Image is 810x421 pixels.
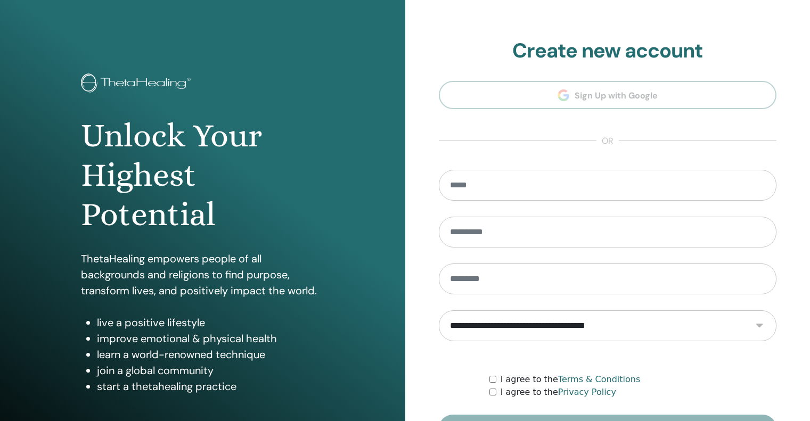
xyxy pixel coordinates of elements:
label: I agree to the [501,373,641,386]
li: improve emotional & physical health [97,331,324,346]
span: or [596,135,619,147]
p: ThetaHealing empowers people of all backgrounds and religions to find purpose, transform lives, a... [81,251,324,299]
li: learn a world-renowned technique [97,346,324,362]
label: I agree to the [501,386,616,399]
li: live a positive lifestyle [97,315,324,331]
a: Terms & Conditions [558,374,640,384]
h1: Unlock Your Highest Potential [81,116,324,235]
a: Privacy Policy [558,387,616,397]
li: join a global community [97,362,324,378]
h2: Create new account [439,39,777,63]
li: start a thetahealing practice [97,378,324,394]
